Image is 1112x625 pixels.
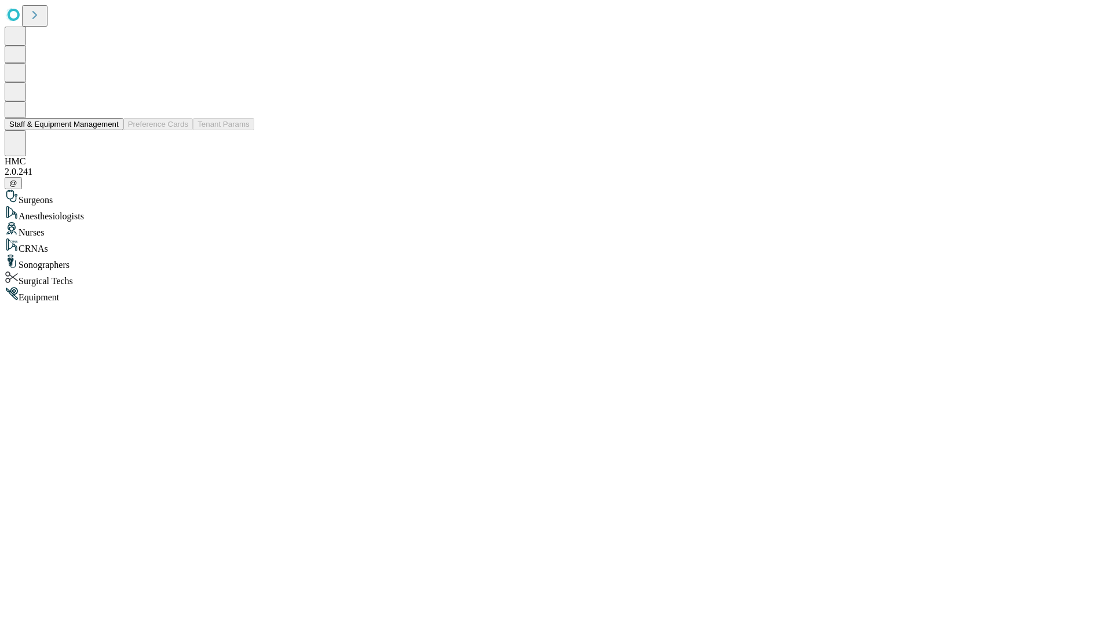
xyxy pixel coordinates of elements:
[5,286,1107,303] div: Equipment
[5,156,1107,167] div: HMC
[9,179,17,187] span: @
[5,270,1107,286] div: Surgical Techs
[5,205,1107,222] div: Anesthesiologists
[5,118,123,130] button: Staff & Equipment Management
[5,167,1107,177] div: 2.0.241
[5,222,1107,238] div: Nurses
[5,177,22,189] button: @
[5,238,1107,254] div: CRNAs
[5,254,1107,270] div: Sonographers
[123,118,193,130] button: Preference Cards
[193,118,254,130] button: Tenant Params
[5,189,1107,205] div: Surgeons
